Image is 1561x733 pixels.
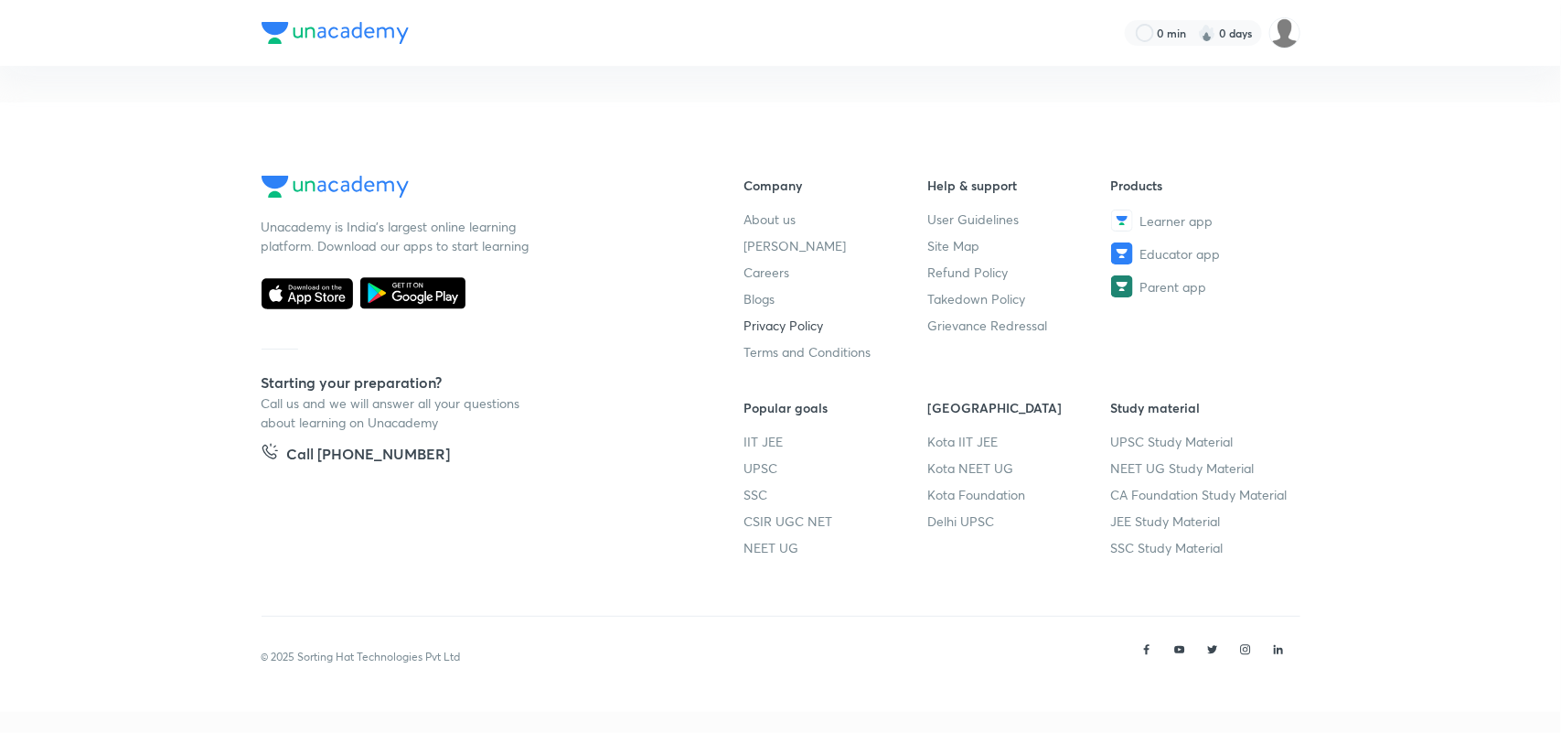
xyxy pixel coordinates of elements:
img: Learner app [1111,210,1133,232]
h6: Popular goals [744,398,928,417]
a: Kota IIT JEE [927,432,1111,451]
p: Unacademy is India’s largest online learning platform. Download our apps to start learning [262,217,536,255]
span: Educator app [1140,244,1221,264]
img: Company Logo [262,176,409,198]
h5: Starting your preparation? [262,372,686,393]
a: [PERSON_NAME] [744,236,928,255]
a: User Guidelines [927,210,1111,229]
a: CA Foundation Study Material [1111,485,1295,504]
a: Delhi UPSC [927,512,1111,531]
img: Parent app [1111,275,1133,297]
a: Kota NEET UG [927,458,1111,478]
a: NEET UG [744,538,928,557]
span: Parent app [1140,277,1207,296]
a: Refund Policy [927,263,1111,282]
img: Educator app [1111,243,1133,264]
a: UPSC Study Material [1111,432,1295,451]
a: Site Map [927,236,1111,255]
a: Call [PHONE_NUMBER] [262,443,451,469]
a: Blogs [744,289,928,308]
a: Kota Foundation [927,485,1111,504]
a: Learner app [1111,210,1295,232]
h6: Help & support [927,176,1111,195]
a: JEE Study Material [1111,512,1295,531]
a: CSIR UGC NET [744,512,928,531]
a: Company Logo [262,176,686,202]
a: SSC [744,485,928,504]
img: Coolm [1269,17,1300,49]
a: Grievance Redressal [927,316,1111,335]
a: Careers [744,263,928,282]
a: Terms and Conditions [744,342,928,361]
h5: Call [PHONE_NUMBER] [287,443,451,469]
h6: Products [1111,176,1295,195]
img: streak [1198,24,1216,42]
img: Company Logo [262,22,409,44]
a: SSC Study Material [1111,538,1295,557]
h6: Company [744,176,928,195]
span: Careers [744,263,790,282]
a: Takedown Policy [927,289,1111,308]
a: Educator app [1111,243,1295,264]
span: Learner app [1140,211,1214,231]
a: NEET UG Study Material [1111,458,1295,478]
a: UPSC [744,458,928,478]
p: Call us and we will answer all your questions about learning on Unacademy [262,393,536,432]
h6: [GEOGRAPHIC_DATA] [927,398,1111,417]
a: Parent app [1111,275,1295,297]
p: © 2025 Sorting Hat Technologies Pvt Ltd [262,649,461,665]
a: IIT JEE [744,432,928,451]
a: Privacy Policy [744,316,928,335]
h6: Study material [1111,398,1295,417]
a: About us [744,210,928,229]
